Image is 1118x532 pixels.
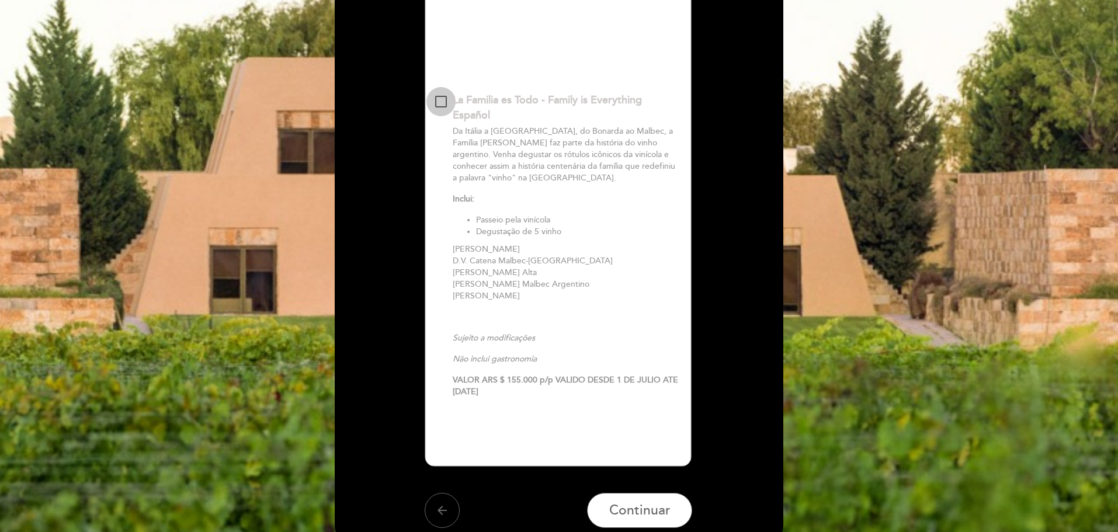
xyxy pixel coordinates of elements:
button: Continuar [587,493,692,528]
div: Page 7 [453,374,682,398]
md-checkbox: La Familia es Todo - Family is Everything Español Da Itália a Mendoza, do Bonarda ao Malbec, a Fa... [435,93,682,448]
p: Da Itália a [GEOGRAPHIC_DATA], do Bonarda ao Malbec, a Família [PERSON_NAME] faz parte da históri... [453,126,682,184]
strong: VALOR ARS $ 155.000 p/p VALIDO DESDE 1 DE JULIO ATE [DATE] [453,375,678,397]
div: La Familia es Todo - Family is Everything Español [453,93,682,123]
span: Continuar [609,503,671,519]
em: Não inclui gastronomia [453,354,537,364]
i: arrow_back [435,503,449,517]
button: arrow_back [425,493,460,528]
span: Passeio pela vinícola [476,215,550,225]
span: Degustação de 5 vinho [476,227,561,237]
span: [PERSON_NAME] D.V. Catena Malbec-[GEOGRAPHIC_DATA] [PERSON_NAME] Alta [PERSON_NAME] Malbec Argent... [453,244,613,301]
span: Inclui: [453,194,474,204]
span: Sujeito a modificações [453,333,535,343]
